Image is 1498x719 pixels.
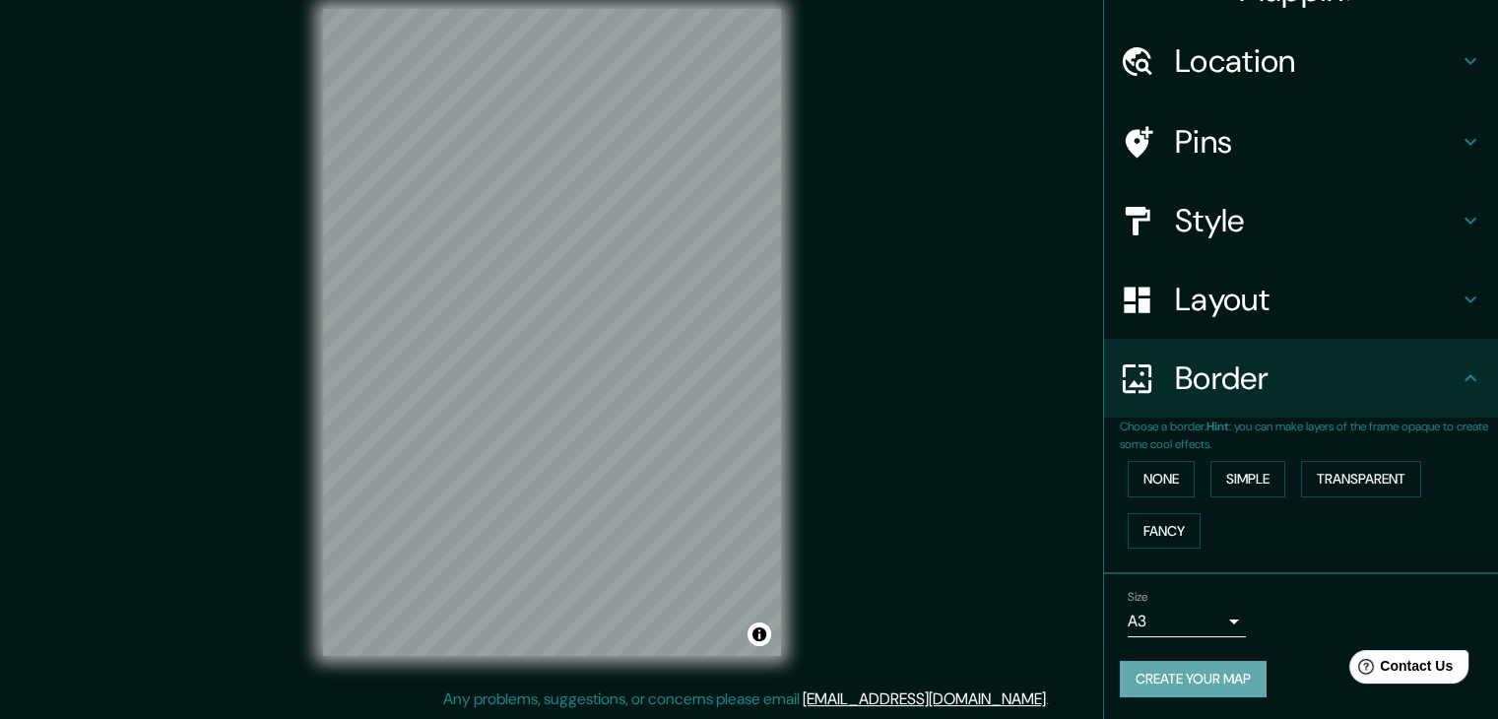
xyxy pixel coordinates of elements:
button: Create your map [1120,661,1267,697]
h4: Pins [1175,122,1459,162]
button: None [1128,461,1195,497]
h4: Border [1175,359,1459,398]
div: Pins [1104,102,1498,181]
p: Choose a border. : you can make layers of the frame opaque to create some cool effects. [1120,418,1498,453]
canvas: Map [323,9,781,656]
h4: Style [1175,201,1459,240]
div: A3 [1128,606,1246,637]
a: [EMAIL_ADDRESS][DOMAIN_NAME] [803,688,1046,709]
button: Transparent [1301,461,1421,497]
h4: Location [1175,41,1459,81]
div: . [1049,687,1052,711]
h4: Layout [1175,280,1459,319]
div: . [1052,687,1056,711]
button: Toggle attribution [748,622,771,646]
div: Style [1104,181,1498,260]
div: Layout [1104,260,1498,339]
button: Simple [1210,461,1285,497]
label: Size [1128,589,1148,606]
div: Border [1104,339,1498,418]
b: Hint [1206,419,1229,434]
button: Fancy [1128,513,1201,550]
p: Any problems, suggestions, or concerns please email . [443,687,1049,711]
div: Location [1104,22,1498,100]
iframe: Help widget launcher [1323,642,1476,697]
